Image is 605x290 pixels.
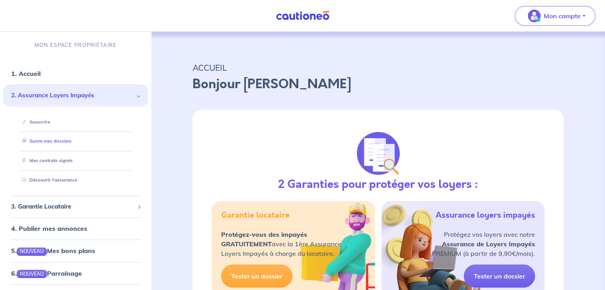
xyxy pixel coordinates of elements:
[11,91,134,100] span: 2. Assurance Loyers Impayés
[11,202,134,211] span: 3. Garantie Locataire
[3,199,148,215] div: 3. Garantie Locataire
[11,224,87,232] a: 4. Publier mes annonces
[464,265,535,288] a: Tester un dossier
[19,138,72,144] a: Suivre mes dossiers
[11,70,41,77] a: 1. Accueil
[13,154,138,167] div: Mes contrats signés
[3,243,148,259] div: 5.NOUVEAUMes bons plans
[13,174,138,187] div: Découvrir l'assurance
[11,247,95,255] a: 5.NOUVEAUMes bons plans
[193,75,564,94] p: Bonjour [PERSON_NAME]
[3,66,148,81] div: 1. Accueil
[3,220,148,236] div: 4. Publier mes annonces
[221,230,307,248] strong: Protégez-vous des impayés GRATUITEMENT
[3,265,148,281] div: 6.NOUVEAUParrainage
[19,177,77,183] a: Découvrir l'assurance
[515,6,595,26] button: illu_account_valid_menu.svgMon compte
[432,230,535,258] p: Protégez vos loyers avec notre PREMIUM (à partir de 9,90€/mois).
[19,158,73,163] a: Mes contrats signés
[19,119,50,125] a: Souscrire
[11,269,82,277] a: 6.NOUVEAUParrainage
[13,116,138,129] div: Souscrire
[221,230,341,258] p: avec la 1ère Assurance Loyers Impayés à charge du locataire.
[436,211,535,220] h5: Assurance loyers impayés
[278,178,478,191] h3: 2 Garanties pour protéger vos loyers :
[442,240,535,248] strong: Assurance de Loyers Impayés
[221,265,292,288] a: Tester un dossier
[221,211,290,220] h5: Garantie locataire
[357,132,400,175] img: justif-loupe
[13,135,138,148] div: Suivre mes dossiers
[193,60,564,75] p: ACCUEIL
[3,85,148,106] div: 2. Assurance Loyers Impayés
[544,11,581,21] p: Mon compte
[35,41,117,49] p: MON ESPACE PROPRIÉTAIRE
[273,11,333,21] img: Cautioneo
[528,10,541,22] img: illu_account_valid_menu.svg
